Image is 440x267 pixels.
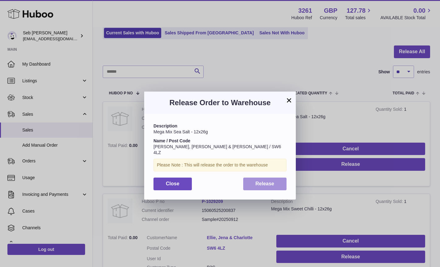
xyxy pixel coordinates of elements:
strong: Description [153,123,177,128]
button: Close [153,178,192,190]
span: [PERSON_NAME], [PERSON_NAME] & [PERSON_NAME] / SW6 4LZ [153,144,281,155]
span: Close [166,181,179,186]
h3: Release Order to Warehouse [153,98,287,108]
strong: Name / Post Code [153,138,190,143]
span: Release [256,181,274,186]
button: Release [243,178,287,190]
span: Mega Mix Sea Salt - 12x26g [153,129,208,134]
button: × [285,97,293,104]
div: Please Note : This will release the order to the warehouse [153,159,287,171]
